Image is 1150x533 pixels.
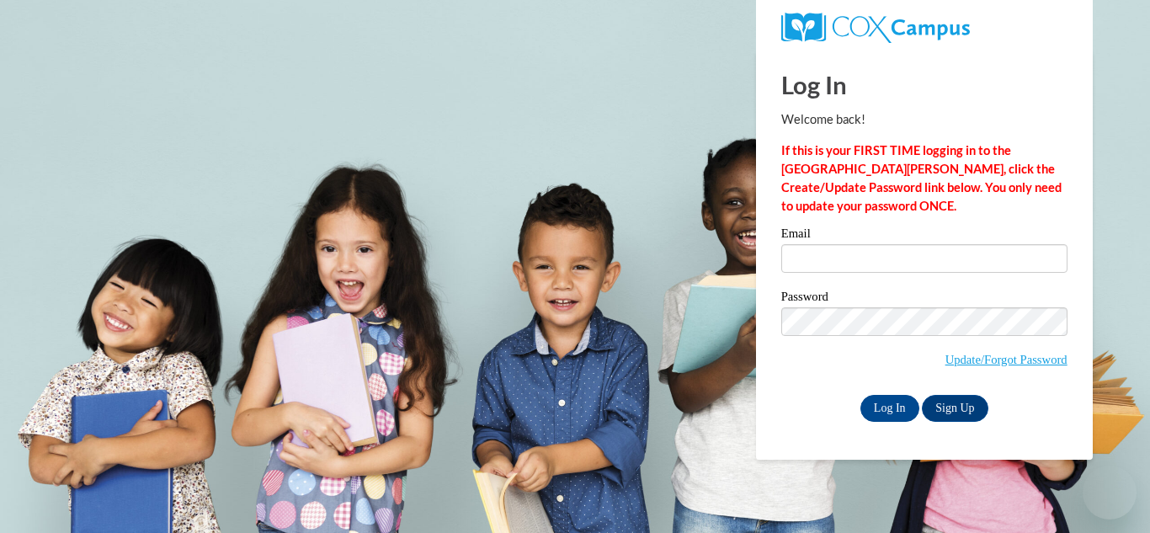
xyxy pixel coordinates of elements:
[781,227,1067,244] label: Email
[781,290,1067,307] label: Password
[945,353,1067,366] a: Update/Forgot Password
[781,67,1067,102] h1: Log In
[781,13,1067,43] a: COX Campus
[781,13,970,43] img: COX Campus
[781,110,1067,129] p: Welcome back!
[781,143,1062,213] strong: If this is your FIRST TIME logging in to the [GEOGRAPHIC_DATA][PERSON_NAME], click the Create/Upd...
[922,395,988,422] a: Sign Up
[860,395,919,422] input: Log In
[1083,466,1137,520] iframe: Button to launch messaging window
